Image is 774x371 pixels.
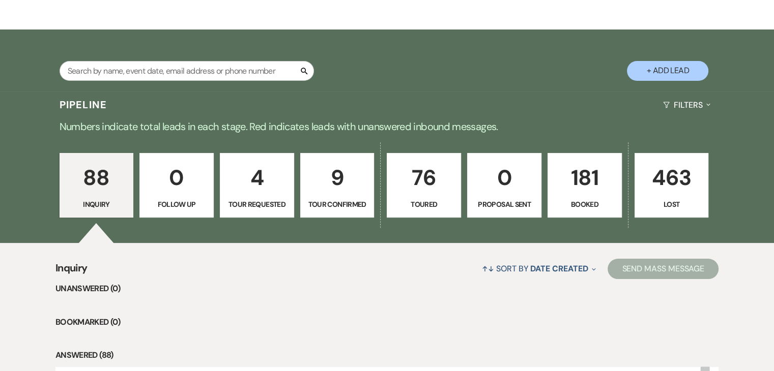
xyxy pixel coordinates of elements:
[641,161,702,195] p: 463
[66,199,127,210] p: Inquiry
[474,199,535,210] p: Proposal Sent
[60,153,134,218] a: 88Inquiry
[300,153,375,218] a: 9Tour Confirmed
[635,153,709,218] a: 463Lost
[139,153,214,218] a: 0Follow Up
[60,98,107,112] h3: Pipeline
[55,316,719,329] li: Bookmarked (0)
[641,199,702,210] p: Lost
[478,255,600,282] button: Sort By Date Created
[530,263,588,274] span: Date Created
[21,118,754,135] p: Numbers indicate total leads in each stage. Red indicates leads with unanswered inbound messages.
[60,61,314,81] input: Search by name, event date, email address or phone number
[627,61,708,81] button: + Add Lead
[226,199,288,210] p: Tour Requested
[146,199,207,210] p: Follow Up
[146,161,207,195] p: 0
[307,199,368,210] p: Tour Confirmed
[226,161,288,195] p: 4
[55,282,719,295] li: Unanswered (0)
[554,199,615,210] p: Booked
[393,161,454,195] p: 76
[55,260,88,282] span: Inquiry
[220,153,294,218] a: 4Tour Requested
[66,161,127,195] p: 88
[55,349,719,362] li: Answered (88)
[387,153,461,218] a: 76Toured
[307,161,368,195] p: 9
[548,153,622,218] a: 181Booked
[482,263,494,274] span: ↑↓
[393,199,454,210] p: Toured
[608,259,719,279] button: Send Mass Message
[467,153,541,218] a: 0Proposal Sent
[554,161,615,195] p: 181
[659,91,714,118] button: Filters
[474,161,535,195] p: 0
